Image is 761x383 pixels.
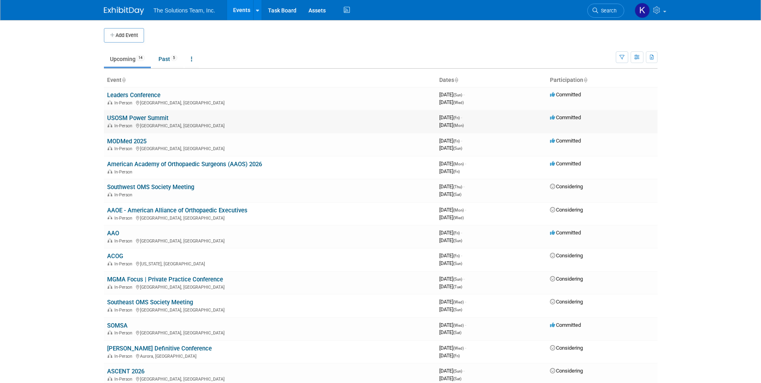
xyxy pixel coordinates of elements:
[114,308,135,313] span: In-Person
[108,192,112,196] img: In-Person Event
[439,253,462,259] span: [DATE]
[439,299,466,305] span: [DATE]
[453,192,461,197] span: (Sat)
[107,352,433,359] div: Aurora, [GEOGRAPHIC_DATA]
[587,4,624,18] a: Search
[107,92,160,99] a: Leaders Conference
[439,214,464,220] span: [DATE]
[453,369,462,373] span: (Sun)
[107,145,433,151] div: [GEOGRAPHIC_DATA], [GEOGRAPHIC_DATA]
[107,375,433,382] div: [GEOGRAPHIC_DATA], [GEOGRAPHIC_DATA]
[107,260,433,267] div: [US_STATE], [GEOGRAPHIC_DATA]
[439,306,462,312] span: [DATE]
[152,51,183,67] a: Past5
[439,260,462,266] span: [DATE]
[453,123,464,128] span: (Mon)
[108,354,112,358] img: In-Person Event
[114,377,135,382] span: In-Person
[439,375,461,381] span: [DATE]
[104,51,151,67] a: Upcoming14
[107,114,168,122] a: USOSM Power Summit
[439,168,460,174] span: [DATE]
[550,183,583,189] span: Considering
[550,253,583,259] span: Considering
[170,55,177,61] span: 5
[453,354,460,358] span: (Fri)
[453,146,462,151] span: (Sun)
[439,368,465,374] span: [DATE]
[453,139,460,143] span: (Fri)
[108,238,112,242] img: In-Person Event
[107,122,433,128] div: [GEOGRAPHIC_DATA], [GEOGRAPHIC_DATA]
[465,299,466,305] span: -
[453,238,462,243] span: (Sun)
[122,77,126,83] a: Sort by Event Name
[114,192,135,198] span: In-Person
[439,207,466,213] span: [DATE]
[550,299,583,305] span: Considering
[453,323,464,328] span: (Wed)
[108,261,112,265] img: In-Person Event
[465,161,466,167] span: -
[108,308,112,312] img: In-Person Event
[108,146,112,150] img: In-Person Event
[107,230,119,237] a: AAO
[453,277,462,281] span: (Sun)
[114,330,135,336] span: In-Person
[439,183,465,189] span: [DATE]
[550,276,583,282] span: Considering
[463,276,465,282] span: -
[114,169,135,175] span: In-Person
[107,306,433,313] div: [GEOGRAPHIC_DATA], [GEOGRAPHIC_DATA]
[550,230,581,236] span: Committed
[108,330,112,334] img: In-Person Event
[107,161,262,168] a: American Academy of Orthopaedic Surgeons (AAOS) 2026
[461,138,462,144] span: -
[439,237,462,243] span: [DATE]
[453,330,461,335] span: (Sat)
[108,123,112,127] img: In-Person Event
[463,183,465,189] span: -
[453,254,460,258] span: (Fri)
[108,100,112,104] img: In-Person Event
[453,169,460,174] span: (Fri)
[550,345,583,351] span: Considering
[461,230,462,236] span: -
[463,92,465,98] span: -
[439,145,462,151] span: [DATE]
[453,216,464,220] span: (Wed)
[107,138,146,145] a: MODMed 2025
[114,100,135,106] span: In-Person
[583,77,587,83] a: Sort by Participation Type
[439,230,462,236] span: [DATE]
[114,261,135,267] span: In-Person
[453,208,464,212] span: (Mon)
[439,191,461,197] span: [DATE]
[107,214,433,221] div: [GEOGRAPHIC_DATA], [GEOGRAPHIC_DATA]
[453,93,462,97] span: (Sun)
[439,352,460,359] span: [DATE]
[108,377,112,381] img: In-Person Event
[114,216,135,221] span: In-Person
[107,368,144,375] a: ASCENT 2026
[439,161,466,167] span: [DATE]
[453,285,462,289] span: (Tue)
[114,123,135,128] span: In-Person
[107,345,212,352] a: [PERSON_NAME] Definitive Conference
[136,55,145,61] span: 14
[465,207,466,213] span: -
[104,28,144,43] button: Add Event
[436,73,547,87] th: Dates
[550,161,581,167] span: Committed
[108,285,112,289] img: In-Person Event
[107,183,194,191] a: Southwest OMS Society Meeting
[439,114,462,120] span: [DATE]
[465,322,466,328] span: -
[104,73,436,87] th: Event
[439,92,465,98] span: [DATE]
[463,368,465,374] span: -
[550,138,581,144] span: Committed
[108,169,112,173] img: In-Person Event
[439,329,461,335] span: [DATE]
[107,276,223,283] a: MGMA Focus | Private Practice Conference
